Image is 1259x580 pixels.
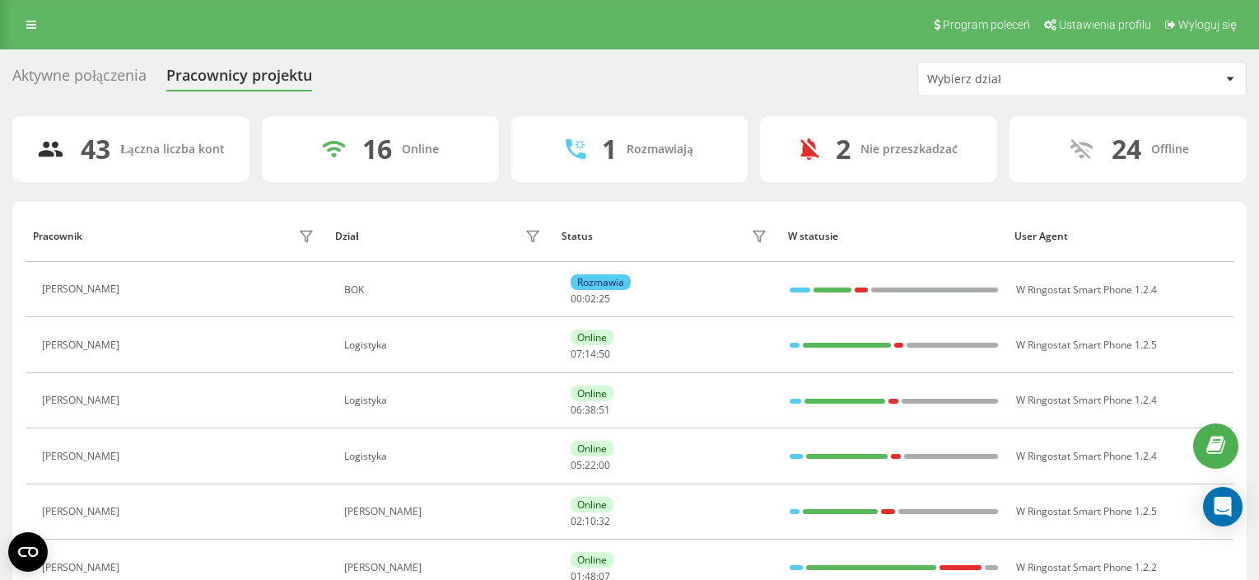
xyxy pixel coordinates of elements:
[402,143,439,157] div: Online
[1059,18,1151,31] span: Ustawienia profilu
[585,403,596,417] span: 38
[42,283,124,295] div: [PERSON_NAME]
[1112,133,1141,165] div: 24
[571,552,613,568] div: Online
[571,292,582,306] span: 00
[344,284,545,296] div: BOK
[1178,18,1237,31] span: Wyloguj się
[1016,449,1157,463] span: W Ringostat Smart Phone 1.2.4
[571,514,582,528] span: 02
[571,347,582,361] span: 07
[788,231,999,242] div: W statusie
[12,67,147,92] div: Aktywne połączenia
[120,143,224,157] div: Łączna liczba kont
[344,562,545,573] div: [PERSON_NAME]
[81,133,110,165] div: 43
[599,514,610,528] span: 32
[860,143,958,157] div: Nie przeszkadzać
[627,143,692,157] div: Rozmawiają
[571,293,610,305] div: : :
[571,460,610,471] div: : :
[344,451,545,462] div: Logistyka
[1151,143,1189,157] div: Offline
[42,506,124,517] div: [PERSON_NAME]
[344,339,545,351] div: Logistyka
[585,458,596,472] span: 22
[344,395,545,406] div: Logistyka
[571,274,631,290] div: Rozmawia
[335,231,358,242] div: Dział
[585,514,596,528] span: 10
[571,330,613,345] div: Online
[1016,504,1157,518] span: W Ringostat Smart Phone 1.2.5
[571,497,613,512] div: Online
[571,386,613,401] div: Online
[33,231,82,242] div: Pracownik
[599,347,610,361] span: 50
[362,133,392,165] div: 16
[927,72,1124,87] div: Wybierz dział
[836,133,851,165] div: 2
[166,67,312,92] div: Pracownicy projektu
[571,441,613,456] div: Online
[599,403,610,417] span: 51
[1016,283,1157,297] span: W Ringostat Smart Phone 1.2.4
[1014,231,1225,242] div: User Agent
[1016,338,1157,352] span: W Ringostat Smart Phone 1.2.5
[943,18,1030,31] span: Program poleceń
[42,562,124,573] div: [PERSON_NAME]
[1203,487,1243,526] div: Open Intercom Messenger
[571,516,610,527] div: : :
[571,403,582,417] span: 06
[599,458,610,472] span: 00
[571,458,582,472] span: 05
[585,347,596,361] span: 14
[42,451,124,462] div: [PERSON_NAME]
[344,506,545,517] div: [PERSON_NAME]
[42,395,124,406] div: [PERSON_NAME]
[562,231,593,242] div: Status
[8,532,48,572] button: Open CMP widget
[602,133,617,165] div: 1
[1016,393,1157,407] span: W Ringostat Smart Phone 1.2.4
[571,348,610,360] div: : :
[585,292,596,306] span: 02
[599,292,610,306] span: 25
[42,339,124,351] div: [PERSON_NAME]
[1016,560,1157,574] span: W Ringostat Smart Phone 1.2.2
[571,405,610,416] div: : :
